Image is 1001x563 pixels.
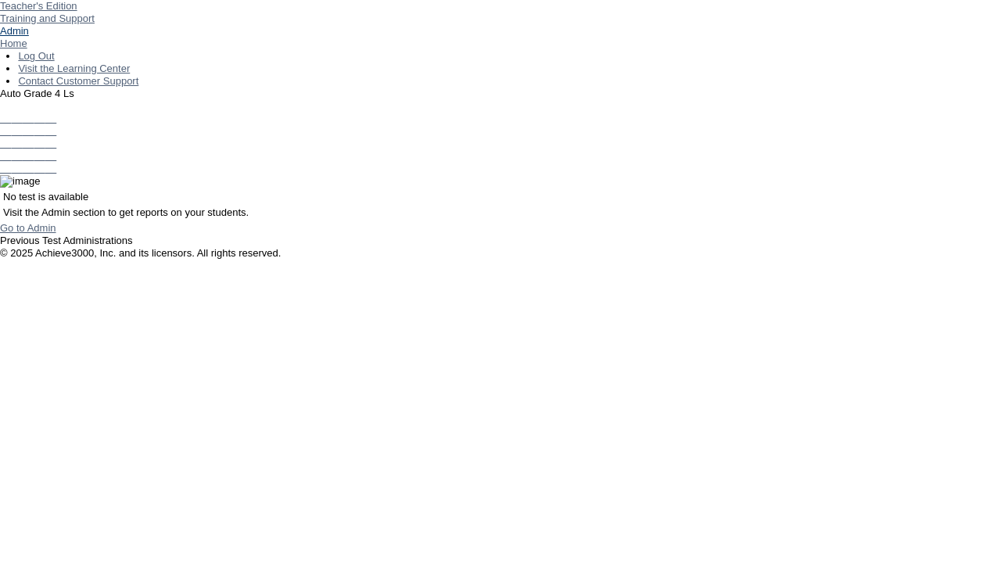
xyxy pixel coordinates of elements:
[18,50,54,62] a: Log Out
[3,206,998,219] p: Visit the Admin section to get reports on your students.
[95,13,101,17] img: teacher_arrow_small.png
[18,63,130,74] a: Visit the Learning Center
[3,191,998,203] p: No test is available
[18,75,138,87] a: Contact Customer Support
